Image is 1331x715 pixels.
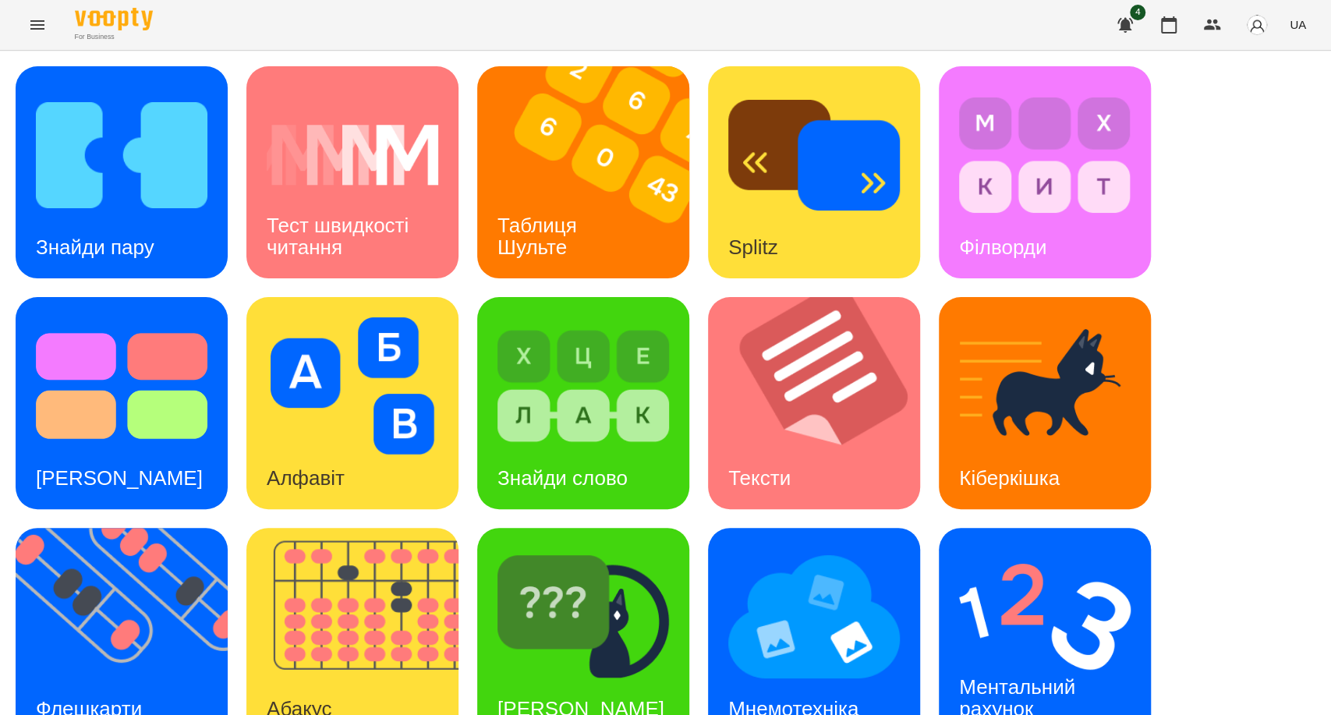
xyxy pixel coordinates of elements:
button: UA [1283,10,1312,39]
img: Філворди [959,87,1131,224]
h3: Таблиця Шульте [497,214,582,258]
img: Тест Струпа [36,317,207,455]
h3: [PERSON_NAME] [36,466,203,490]
button: Menu [19,6,56,44]
img: Таблиця Шульте [477,66,709,278]
img: Алфавіт [267,317,438,455]
img: Тест швидкості читання [267,87,438,224]
img: Voopty Logo [75,8,153,30]
a: ТекстиТексти [708,297,920,509]
img: Мнемотехніка [728,548,900,685]
a: SplitzSplitz [708,66,920,278]
h3: Splitz [728,235,778,259]
span: For Business [75,32,153,42]
img: avatar_s.png [1246,14,1268,36]
h3: Алфавіт [267,466,345,490]
a: Тест Струпа[PERSON_NAME] [16,297,228,509]
img: Знайди пару [36,87,207,224]
img: Знайди слово [497,317,669,455]
h3: Філворди [959,235,1046,259]
a: Знайди паруЗнайди пару [16,66,228,278]
h3: Знайди пару [36,235,154,259]
h3: Кіберкішка [959,466,1060,490]
a: ФілвордиФілворди [939,66,1151,278]
a: Таблиця ШультеТаблиця Шульте [477,66,689,278]
h3: Знайди слово [497,466,628,490]
h3: Тест швидкості читання [267,214,414,258]
img: Splitz [728,87,900,224]
a: КіберкішкаКіберкішка [939,297,1151,509]
a: Знайди словоЗнайди слово [477,297,689,509]
img: Знайди Кіберкішку [497,548,669,685]
a: АлфавітАлфавіт [246,297,458,509]
img: Ментальний рахунок [959,548,1131,685]
img: Тексти [708,297,940,509]
img: Кіберкішка [959,317,1131,455]
h3: Тексти [728,466,791,490]
span: 4 [1130,5,1145,20]
span: UA [1290,16,1306,33]
a: Тест швидкості читанняТест швидкості читання [246,66,458,278]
